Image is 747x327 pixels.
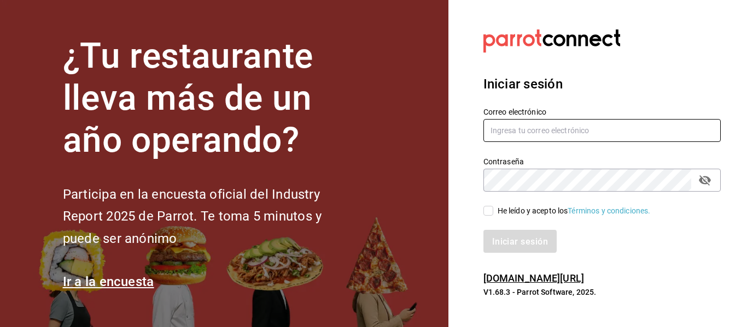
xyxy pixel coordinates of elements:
font: Participa en la encuesta oficial del Industry Report 2025 de Parrot. Te toma 5 minutos y puede se... [63,187,322,247]
font: Correo electrónico [483,108,546,116]
a: Términos y condiciones. [568,206,650,215]
font: He leído y acepto los [498,206,568,215]
font: ¿Tu restaurante lleva más de un año operando? [63,35,313,160]
font: V1.68.3 - Parrot Software, 2025. [483,288,597,296]
button: campo de contraseña [696,171,714,189]
font: Contraseña [483,157,524,166]
a: [DOMAIN_NAME][URL] [483,272,584,284]
input: Ingresa tu correo electrónico [483,119,721,142]
font: Iniciar sesión [483,76,563,92]
a: Ir a la encuesta [63,274,154,289]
